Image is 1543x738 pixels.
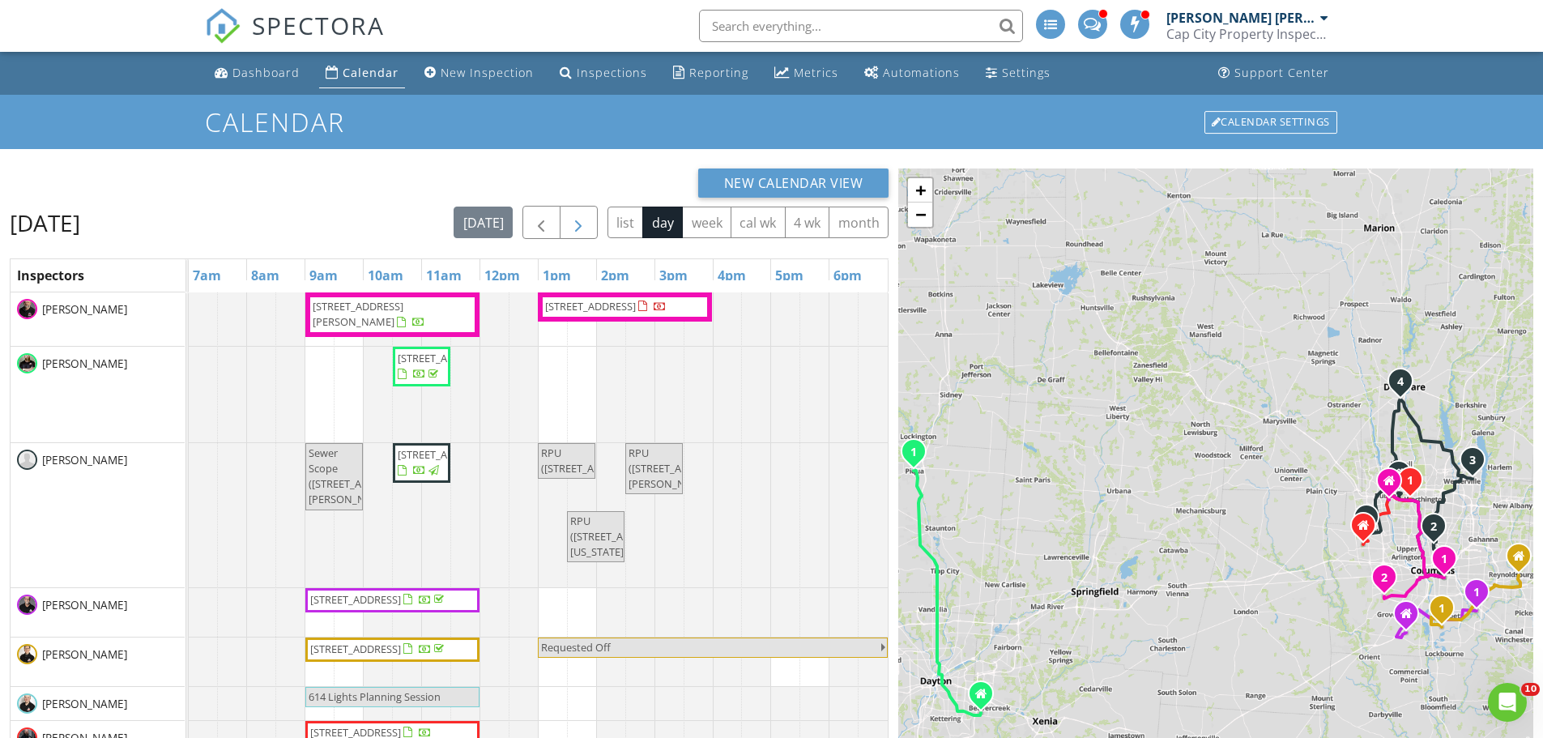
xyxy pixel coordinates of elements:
[908,203,932,227] a: Zoom out
[910,447,917,459] i: 1
[1441,554,1447,565] i: 1
[1521,683,1540,696] span: 10
[541,640,611,655] span: Requested Off
[689,65,748,80] div: Reporting
[682,207,731,238] button: week
[1477,591,1486,601] div: 3988 Three Rivers Dr, Groveport, OH 43125
[17,267,84,284] span: Inspectors
[1469,455,1476,467] i: 3
[17,299,37,319] img: cci_dec_2020_headshot_1.jpg
[313,299,403,329] span: [STREET_ADDRESS][PERSON_NAME]
[1212,58,1336,88] a: Support Center
[205,108,1339,136] h1: Calendar
[1400,381,1410,390] div: 170 Somerset Rd, Delaware, OH 43015
[1442,608,1451,617] div: 893 Aladdin Ct, Columbus, OH 43207
[829,207,889,238] button: month
[480,262,524,288] a: 12pm
[785,207,830,238] button: 4 wk
[731,207,786,238] button: cal wk
[768,58,845,88] a: Metrics
[305,262,342,288] a: 9am
[629,446,722,491] span: RPU ([STREET_ADDRESS][PERSON_NAME])
[1366,517,1376,527] div: 3627 Heywood Dr, Hilliard, OH 43026
[189,262,225,288] a: 7am
[1444,558,1454,568] div: 887-889 E Livingston Ave, Columbus, OH 43205
[398,447,488,462] span: [STREET_ADDRESS]
[398,351,488,365] span: [STREET_ADDRESS]
[642,207,683,238] button: day
[39,597,130,613] span: [PERSON_NAME]
[441,65,534,80] div: New Inspection
[1473,459,1482,469] div: 184 Kenmore Ct, Westerville, OH 43081
[39,301,130,318] span: [PERSON_NAME]
[541,446,638,476] span: RPU ([STREET_ADDRESS])
[454,207,513,238] button: [DATE]
[908,178,932,203] a: Zoom in
[981,693,991,703] div: 250 Danern Drive, Beavercreek OH 45430
[1203,109,1339,135] a: Calendar Settings
[39,696,130,712] span: [PERSON_NAME]
[17,644,37,664] img: helen.jpg
[418,58,540,88] a: New Inspection
[1166,26,1328,42] div: Cap City Property Inspections LLC
[1488,683,1527,722] iframe: Intercom live chat
[17,450,37,470] img: default-user-f0147aede5fd5fa78ca7ade42f37bd4542148d508eef1c3d3ea960f66861d68b.jpg
[319,58,405,88] a: Calendar
[1234,65,1329,80] div: Support Center
[208,58,306,88] a: Dashboard
[205,22,385,56] a: SPECTORA
[1397,377,1404,388] i: 4
[1434,526,1443,535] div: 2230 N 4th St, Columbus, OH 43201
[1204,111,1337,134] div: Calendar Settings
[794,65,838,80] div: Metrics
[979,58,1057,88] a: Settings
[232,65,300,80] div: Dashboard
[10,207,80,239] h2: [DATE]
[1519,556,1528,565] div: 1537 Alar Ave, Reynoldsburg OH 43068
[1384,577,1394,587] div: 4686 Parrau Dr, Columbus, OH 43228
[1002,65,1051,80] div: Settings
[655,262,692,288] a: 3pm
[17,693,37,714] img: ccpi_feb_2023_nathan__01.jpg
[714,262,750,288] a: 4pm
[597,262,633,288] a: 2pm
[364,262,407,288] a: 10am
[1389,480,1399,490] div: 6763 Welland St, Dublin OH 43017
[309,689,441,704] span: 614 Lights Planning Session
[771,262,808,288] a: 5pm
[1473,587,1480,599] i: 1
[539,262,575,288] a: 1pm
[39,646,130,663] span: [PERSON_NAME]
[39,356,130,372] span: [PERSON_NAME]
[310,642,401,656] span: [STREET_ADDRESS]
[545,299,636,314] span: [STREET_ADDRESS]
[883,65,960,80] div: Automations
[422,262,466,288] a: 11am
[17,595,37,615] img: ccpi_april_headshots__2.jpg
[252,8,385,42] span: SPECTORA
[1430,522,1437,533] i: 2
[1166,10,1316,26] div: [PERSON_NAME] [PERSON_NAME]
[17,353,37,373] img: final_dsc_0459.jpg
[570,514,664,559] span: RPU ([STREET_ADDRESS][US_STATE])
[343,65,399,80] div: Calendar
[829,262,866,288] a: 6pm
[560,206,598,239] button: Next day
[1439,604,1445,615] i: 1
[553,58,654,88] a: Inspections
[39,452,130,468] span: [PERSON_NAME]
[607,207,644,238] button: list
[914,451,923,461] div: 441 Wood St, Piqua, OH 45356
[667,58,755,88] a: Reporting
[247,262,283,288] a: 8am
[522,206,561,239] button: Previous day
[698,169,889,198] button: New Calendar View
[205,8,241,44] img: The Best Home Inspection Software - Spectora
[1410,480,1420,489] div: 6452 Brookbend Dr, Columbus, OH 43235
[1406,613,1416,623] div: 2227 Buttercup Lane, Grove City OH 43123
[1381,573,1387,584] i: 2
[309,446,403,507] span: Sewer Scope ([STREET_ADDRESS][PERSON_NAME])
[310,592,401,607] span: [STREET_ADDRESS]
[1407,476,1413,487] i: 1
[858,58,966,88] a: Automations (Advanced)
